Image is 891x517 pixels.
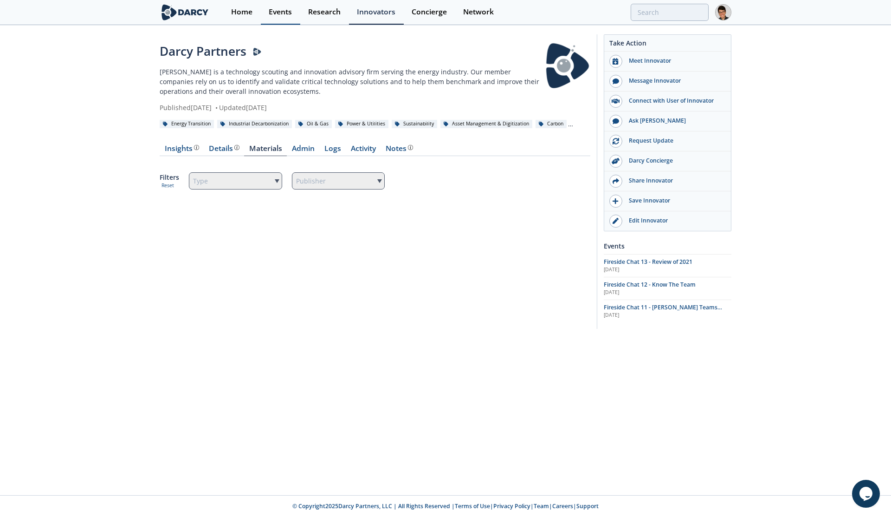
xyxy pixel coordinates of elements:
div: Take Action [604,38,731,52]
div: Research [308,8,341,16]
div: Type [189,172,282,190]
div: Darcy Concierge [622,157,726,165]
div: Sustainability [392,120,437,128]
a: Activity [346,145,381,156]
div: Concierge [412,8,447,16]
a: Privacy Policy [493,502,530,510]
div: Home [231,8,252,16]
a: Details [204,145,244,156]
div: [DATE] [604,289,731,296]
div: [DATE] [604,312,731,319]
div: Details [209,145,239,152]
p: [PERSON_NAME] is a technology scouting and innovation advisory firm serving the energy industry. ... [160,67,545,96]
div: Asset Management & Digitization [440,120,532,128]
div: Notes [386,145,413,152]
p: © Copyright 2025 Darcy Partners, LLC | All Rights Reserved | | | | | [102,502,789,510]
div: Innovators [357,8,395,16]
a: Notes [381,145,418,156]
div: Published [DATE] Updated [DATE] [160,103,545,112]
a: Support [576,502,599,510]
div: Oil & Gas [295,120,332,128]
div: Insights [165,145,199,152]
div: Energy Transition [160,120,214,128]
img: logo-wide.svg [160,4,210,20]
div: Message Innovator [622,77,726,85]
div: Events [604,238,731,254]
div: Darcy Partners [160,42,545,60]
div: Save Innovator [622,196,726,205]
span: • [213,103,219,112]
p: Filters [160,172,179,182]
a: Fireside Chat 13 - Review of 2021 [DATE] [604,258,731,274]
div: Edit Innovator [622,216,726,225]
a: Careers [552,502,573,510]
div: Publisher [292,172,385,190]
button: Save Innovator [604,191,731,211]
a: Fireside Chat 11 - [PERSON_NAME] Teams Overview [DATE] [604,303,731,319]
div: Connect with User of Innovator [622,97,726,105]
button: Reset [161,182,174,190]
img: Darcy Presenter [253,48,261,56]
div: Ask [PERSON_NAME] [622,117,726,125]
div: [DATE] [604,266,731,274]
input: Advanced Search [631,4,709,21]
div: Network [463,8,494,16]
span: Fireside Chat 12 - Know The Team [604,281,696,288]
div: Meet Innovator [622,57,726,65]
img: information.svg [194,145,199,150]
a: Insights [160,145,204,156]
div: Share Innovator [622,177,726,185]
img: information.svg [234,145,239,150]
iframe: chat widget [852,480,882,508]
img: information.svg [408,145,413,150]
span: Fireside Chat 13 - Review of 2021 [604,258,692,266]
span: Publisher [296,175,326,188]
div: Carbon [536,120,567,128]
div: Events [269,8,292,16]
span: Fireside Chat 11 - [PERSON_NAME] Teams Overview [604,303,722,320]
div: Request Update [622,137,726,145]
a: Team [534,502,549,510]
img: Profile [715,4,731,20]
a: Logs [319,145,346,156]
a: Fireside Chat 12 - Know The Team [DATE] [604,281,731,296]
a: Terms of Use [455,502,490,510]
div: Industrial Decarbonization [217,120,292,128]
a: Admin [287,145,319,156]
a: Materials [244,145,287,156]
div: Power & Utilities [335,120,388,128]
span: Type [193,175,208,188]
a: Edit Innovator [604,211,731,231]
